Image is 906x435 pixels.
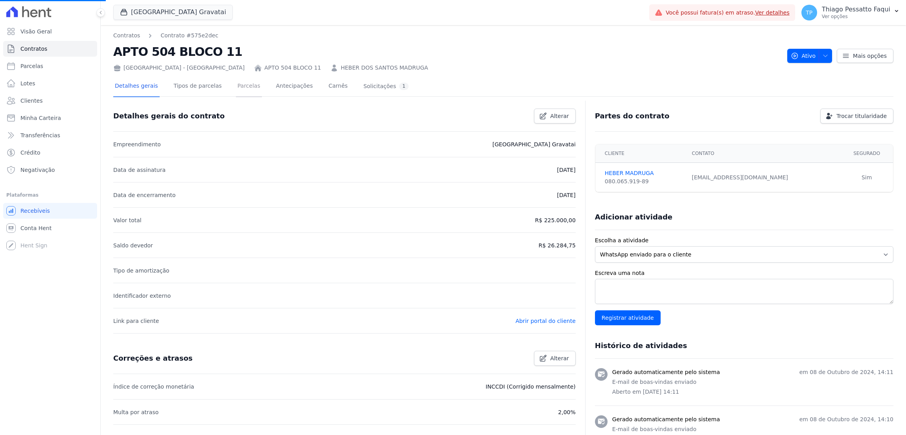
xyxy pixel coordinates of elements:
p: 2,00% [558,407,575,417]
p: Identificador externo [113,291,171,300]
p: em 08 de Outubro de 2024, 14:10 [799,415,893,424]
a: Alterar [534,351,576,366]
span: Minha Carteira [20,114,61,122]
th: Cliente [595,144,687,163]
a: Parcelas [236,76,262,97]
p: INCCDI (Corrigido mensalmente) [486,382,576,391]
h2: APTO 504 BLOCO 11 [113,43,781,61]
h3: Adicionar atividade [595,212,672,222]
label: Escreva uma nota [595,269,893,277]
a: Parcelas [3,58,97,74]
h3: Histórico de atividades [595,341,687,350]
p: Valor total [113,216,142,225]
p: R$ 225.000,00 [535,216,576,225]
a: HEBER MADRUGA [605,169,682,177]
h3: Gerado automaticamente pelo sistema [612,368,720,376]
span: Alterar [550,354,569,362]
span: Ativo [791,49,816,63]
a: HEBER DOS SANTOS MADRUGA [341,64,428,72]
p: Ver opções [822,13,890,20]
p: Índice de correção monetária [113,382,194,391]
a: Carnês [327,76,349,97]
span: Alterar [550,112,569,120]
p: Thiago Pessatto Faqui [822,6,890,13]
nav: Breadcrumb [113,31,218,40]
p: [GEOGRAPHIC_DATA] Gravatai [492,140,576,149]
p: Aberto em [DATE] 14:11 [612,388,893,396]
a: Contrato #575e2dec [160,31,218,40]
h3: Detalhes gerais do contrato [113,111,225,121]
div: [EMAIL_ADDRESS][DOMAIN_NAME] [692,173,836,182]
p: [DATE] [557,190,575,200]
input: Registrar atividade [595,310,661,325]
a: Clientes [3,93,97,109]
a: Trocar titularidade [820,109,893,123]
a: Detalhes gerais [113,76,160,97]
nav: Breadcrumb [113,31,781,40]
p: em 08 de Outubro de 2024, 14:11 [799,368,893,376]
p: Empreendimento [113,140,161,149]
span: TP [806,10,812,15]
h3: Gerado automaticamente pelo sistema [612,415,720,424]
a: Crédito [3,145,97,160]
a: APTO 504 BLOCO 11 [264,64,321,72]
button: [GEOGRAPHIC_DATA] Gravatai [113,5,233,20]
span: Clientes [20,97,42,105]
span: Visão Geral [20,28,52,35]
p: Data de encerramento [113,190,176,200]
div: 1 [399,83,409,90]
a: Contratos [3,41,97,57]
p: Data de assinatura [113,165,166,175]
div: [GEOGRAPHIC_DATA] - [GEOGRAPHIC_DATA] [113,64,245,72]
a: Minha Carteira [3,110,97,126]
button: TP Thiago Pessatto Faqui Ver opções [795,2,906,24]
p: Multa por atraso [113,407,158,417]
a: Alterar [534,109,576,123]
p: R$ 26.284,75 [538,241,575,250]
label: Escolha a atividade [595,236,893,245]
p: Link para cliente [113,316,159,326]
p: [DATE] [557,165,575,175]
span: Mais opções [853,52,887,60]
span: Lotes [20,79,35,87]
button: Ativo [787,49,832,63]
a: Mais opções [837,49,893,63]
a: Contratos [113,31,140,40]
a: Solicitações1 [362,76,410,97]
a: Abrir portal do cliente [516,318,576,324]
div: Plataformas [6,190,94,200]
span: Recebíveis [20,207,50,215]
span: Conta Hent [20,224,52,232]
a: Negativação [3,162,97,178]
th: Contato [687,144,840,163]
p: E-mail de boas-vindas enviado [612,425,893,433]
a: Visão Geral [3,24,97,39]
span: Parcelas [20,62,43,70]
p: Saldo devedor [113,241,153,250]
a: Lotes [3,76,97,91]
th: Segurado [840,144,893,163]
div: Solicitações [363,83,409,90]
h3: Partes do contrato [595,111,670,121]
h3: Correções e atrasos [113,354,193,363]
span: Negativação [20,166,55,174]
span: Você possui fatura(s) em atraso. [666,9,790,17]
a: Recebíveis [3,203,97,219]
p: E-mail de boas-vindas enviado [612,378,893,386]
span: Crédito [20,149,41,157]
a: Conta Hent [3,220,97,236]
span: Trocar titularidade [836,112,887,120]
div: 080.065.919-89 [605,177,682,186]
p: Tipo de amortização [113,266,169,275]
span: Transferências [20,131,60,139]
a: Tipos de parcelas [172,76,223,97]
td: Sim [840,163,893,192]
span: Contratos [20,45,47,53]
a: Antecipações [274,76,315,97]
a: Transferências [3,127,97,143]
a: Ver detalhes [755,9,790,16]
